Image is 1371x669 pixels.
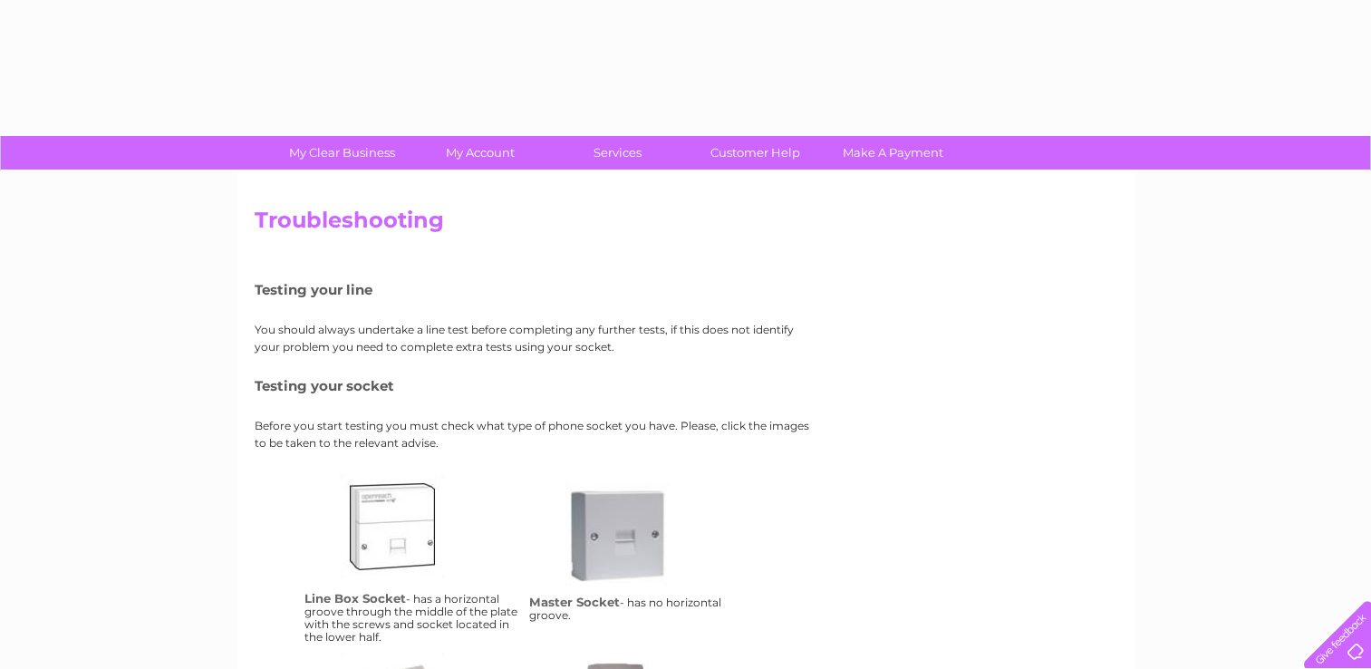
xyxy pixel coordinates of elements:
h5: Testing your line [255,282,816,297]
a: My Account [405,136,555,170]
td: - has a horizontal groove through the middle of the plate with the screws and socket located in t... [300,470,525,648]
a: Customer Help [681,136,830,170]
h4: Master Socket [529,595,620,609]
p: Before you start testing you must check what type of phone socket you have. Please, click the ima... [255,417,816,451]
p: You should always undertake a line test before completing any further tests, if this does not ide... [255,321,816,355]
h4: Line Box Socket [304,591,406,606]
a: My Clear Business [267,136,417,170]
h2: Troubleshooting [255,208,1117,242]
a: Make A Payment [818,136,968,170]
a: Services [543,136,692,170]
h5: Testing your socket [255,378,816,393]
a: ms [565,482,710,627]
a: lbs [340,474,485,619]
td: - has no horizontal groove. [525,470,749,648]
